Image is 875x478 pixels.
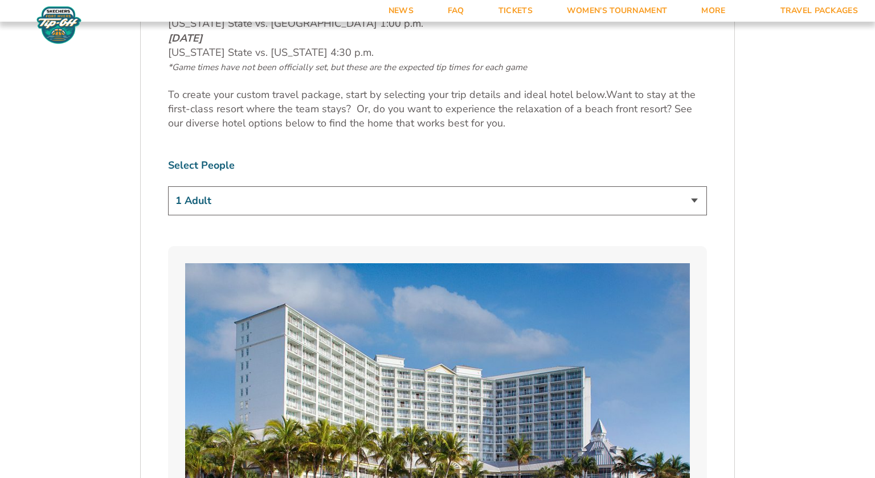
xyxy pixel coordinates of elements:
span: To create your custom travel package, start by selecting your trip details and ideal hotel below. [168,88,606,101]
span: *Game times have not been officially set, but these are the expected tip times for each game [168,62,527,73]
label: Select People [168,158,707,173]
img: Fort Myers Tip-Off [34,6,84,44]
p: Want to stay at the first-class resort where the team stays? Or, do you want to experience the re... [168,88,707,131]
span: [US_STATE] State vs. [GEOGRAPHIC_DATA] 1:00 p.m. [US_STATE] State vs. [US_STATE] 4:30 p.m. [168,2,527,73]
em: [DATE] [168,31,202,45]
